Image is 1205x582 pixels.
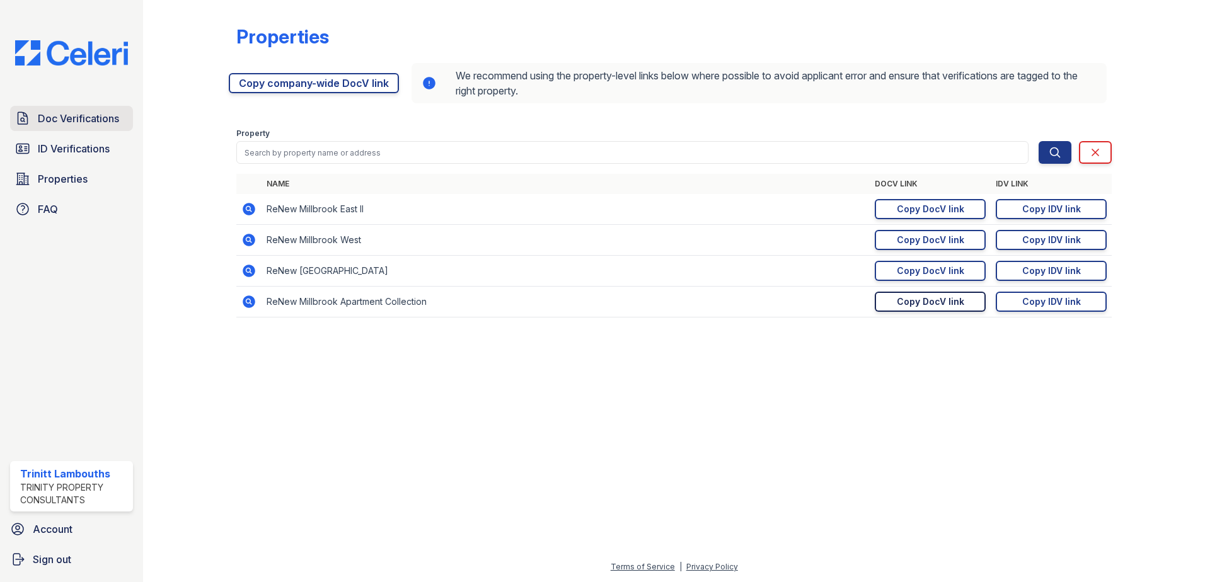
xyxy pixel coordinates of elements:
a: ID Verifications [10,136,133,161]
span: Account [33,522,72,537]
a: Copy IDV link [996,199,1107,219]
a: Copy DocV link [875,292,986,312]
span: FAQ [38,202,58,217]
div: Copy DocV link [897,295,964,308]
a: Copy IDV link [996,292,1107,312]
img: CE_Logo_Blue-a8612792a0a2168367f1c8372b55b34899dd931a85d93a1a3d3e32e68fde9ad4.png [5,40,138,66]
a: Copy company-wide DocV link [229,73,399,93]
a: FAQ [10,197,133,222]
span: Sign out [33,552,71,567]
td: ReNew Millbrook East II [262,194,870,225]
div: Trinity Property Consultants [20,481,128,506]
div: Copy DocV link [897,203,964,215]
a: Doc Verifications [10,106,133,131]
a: Sign out [5,547,138,572]
th: DocV Link [870,174,991,194]
label: Property [236,128,270,139]
div: We recommend using the property-level links below where possible to avoid applicant error and ens... [412,63,1107,103]
div: Copy IDV link [1022,295,1081,308]
td: ReNew Millbrook West [262,225,870,256]
a: Terms of Service [611,562,675,571]
a: Copy DocV link [875,199,986,219]
div: Copy DocV link [897,234,964,246]
a: Copy DocV link [875,230,986,250]
div: Trinitt Lambouths [20,466,128,481]
td: ReNew [GEOGRAPHIC_DATA] [262,256,870,287]
th: IDV Link [991,174,1112,194]
th: Name [262,174,870,194]
td: ReNew Millbrook Apartment Collection [262,287,870,317]
div: Copy IDV link [1022,234,1081,246]
input: Search by property name or address [236,141,1029,164]
div: Copy IDV link [1022,265,1081,277]
a: Copy IDV link [996,230,1107,250]
div: | [679,562,682,571]
span: Doc Verifications [38,111,119,126]
a: Account [5,516,138,542]
span: Properties [38,171,88,186]
a: Copy DocV link [875,261,986,281]
a: Copy IDV link [996,261,1107,281]
span: ID Verifications [38,141,110,156]
div: Properties [236,25,329,48]
a: Privacy Policy [686,562,738,571]
div: Copy DocV link [897,265,964,277]
a: Properties [10,166,133,191]
div: Copy IDV link [1022,203,1081,215]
